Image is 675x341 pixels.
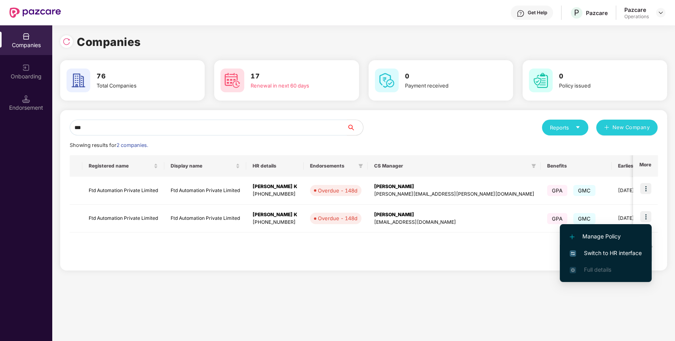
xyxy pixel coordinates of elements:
[63,38,70,46] img: svg+xml;base64,PHN2ZyBpZD0iUmVsb2FkLTMyeDMyIiB4bWxucz0iaHR0cDovL3d3dy53My5vcmcvMjAwMC9zdmciIHdpZH...
[164,177,246,205] td: Ftd Automation Private Limited
[89,163,152,169] span: Registered name
[67,69,90,92] img: svg+xml;base64,PHN2ZyB4bWxucz0iaHR0cDovL3d3dy53My5vcmcvMjAwMC9zdmciIHdpZHRoPSI2MCIgaGVpZ2h0PSI2MC...
[253,183,297,191] div: [PERSON_NAME] K
[374,183,534,191] div: [PERSON_NAME]
[70,142,148,148] span: Showing results for
[612,155,663,177] th: Earliest Renewal
[347,124,363,131] span: search
[77,33,141,51] h1: Companies
[530,161,538,171] span: filter
[541,155,612,177] th: Benefits
[405,82,491,90] div: Payment received
[573,213,596,224] span: GMC
[171,163,234,169] span: Display name
[374,163,528,169] span: CS Manager
[82,177,164,205] td: Ftd Automation Private Limited
[253,219,297,226] div: [PHONE_NUMBER]
[528,10,547,16] div: Get Help
[251,71,337,82] h3: 17
[164,155,246,177] th: Display name
[640,183,651,194] img: icon
[318,187,357,194] div: Overdue - 148d
[375,69,399,92] img: svg+xml;base64,PHN2ZyB4bWxucz0iaHR0cDovL3d3dy53My5vcmcvMjAwMC9zdmciIHdpZHRoPSI2MCIgaGVpZ2h0PSI2MC...
[22,32,30,40] img: svg+xml;base64,PHN2ZyBpZD0iQ29tcGFuaWVzIiB4bWxucz0iaHR0cDovL3d3dy53My5vcmcvMjAwMC9zdmciIHdpZHRoPS...
[246,155,304,177] th: HR details
[624,13,649,20] div: Operations
[570,232,642,241] span: Manage Policy
[596,120,658,135] button: plusNew Company
[357,161,365,171] span: filter
[10,8,61,18] img: New Pazcare Logo
[547,185,567,196] span: GPA
[559,82,645,90] div: Policy issued
[405,71,491,82] h3: 0
[612,177,663,205] td: [DATE]
[529,69,553,92] img: svg+xml;base64,PHN2ZyB4bWxucz0iaHR0cDovL3d3dy53My5vcmcvMjAwMC9zdmciIHdpZHRoPSI2MCIgaGVpZ2h0PSI2MC...
[531,164,536,168] span: filter
[570,234,574,239] img: svg+xml;base64,PHN2ZyB4bWxucz0iaHR0cDovL3d3dy53My5vcmcvMjAwMC9zdmciIHdpZHRoPSIxMi4yMDEiIGhlaWdodD...
[318,214,357,222] div: Overdue - 148d
[570,249,642,257] span: Switch to HR interface
[573,185,596,196] span: GMC
[604,125,609,131] span: plus
[374,219,534,226] div: [EMAIL_ADDRESS][DOMAIN_NAME]
[253,191,297,198] div: [PHONE_NUMBER]
[22,64,30,72] img: svg+xml;base64,PHN2ZyB3aWR0aD0iMjAiIGhlaWdodD0iMjAiIHZpZXdCb3g9IjAgMCAyMCAyMCIgZmlsbD0ibm9uZSIgeG...
[612,205,663,233] td: [DATE]
[586,9,608,17] div: Pazcare
[310,163,355,169] span: Endorsements
[575,125,580,130] span: caret-down
[550,124,580,131] div: Reports
[570,250,576,257] img: svg+xml;base64,PHN2ZyB4bWxucz0iaHR0cDovL3d3dy53My5vcmcvMjAwMC9zdmciIHdpZHRoPSIxNiIgaGVpZ2h0PSIxNi...
[116,142,148,148] span: 2 companies.
[658,10,664,16] img: svg+xml;base64,PHN2ZyBpZD0iRHJvcGRvd24tMzJ4MzIiIHhtbG5zPSJodHRwOi8vd3d3LnczLm9yZy8yMDAwL3N2ZyIgd2...
[164,205,246,233] td: Ftd Automation Private Limited
[517,10,525,17] img: svg+xml;base64,PHN2ZyBpZD0iSGVscC0zMngzMiIgeG1sbnM9Imh0dHA6Ly93d3cudzMub3JnLzIwMDAvc3ZnIiB3aWR0aD...
[251,82,337,90] div: Renewal in next 60 days
[22,95,30,103] img: svg+xml;base64,PHN2ZyB3aWR0aD0iMTQuNSIgaGVpZ2h0PSIxNC41IiB2aWV3Qm94PSIwIDAgMTYgMTYiIGZpbGw9Im5vbm...
[612,124,650,131] span: New Company
[358,164,363,168] span: filter
[253,211,297,219] div: [PERSON_NAME] K
[374,191,534,198] div: [PERSON_NAME][EMAIL_ADDRESS][PERSON_NAME][DOMAIN_NAME]
[97,82,183,90] div: Total Companies
[624,6,649,13] div: Pazcare
[82,155,164,177] th: Registered name
[547,213,567,224] span: GPA
[97,71,183,82] h3: 76
[574,8,579,17] span: P
[570,267,576,273] img: svg+xml;base64,PHN2ZyB4bWxucz0iaHR0cDovL3d3dy53My5vcmcvMjAwMC9zdmciIHdpZHRoPSIxNi4zNjMiIGhlaWdodD...
[82,205,164,233] td: Ftd Automation Private Limited
[221,69,244,92] img: svg+xml;base64,PHN2ZyB4bWxucz0iaHR0cDovL3d3dy53My5vcmcvMjAwMC9zdmciIHdpZHRoPSI2MCIgaGVpZ2h0PSI2MC...
[559,71,645,82] h3: 0
[347,120,363,135] button: search
[584,266,611,273] span: Full details
[633,155,658,177] th: More
[640,211,651,222] img: icon
[374,211,534,219] div: [PERSON_NAME]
